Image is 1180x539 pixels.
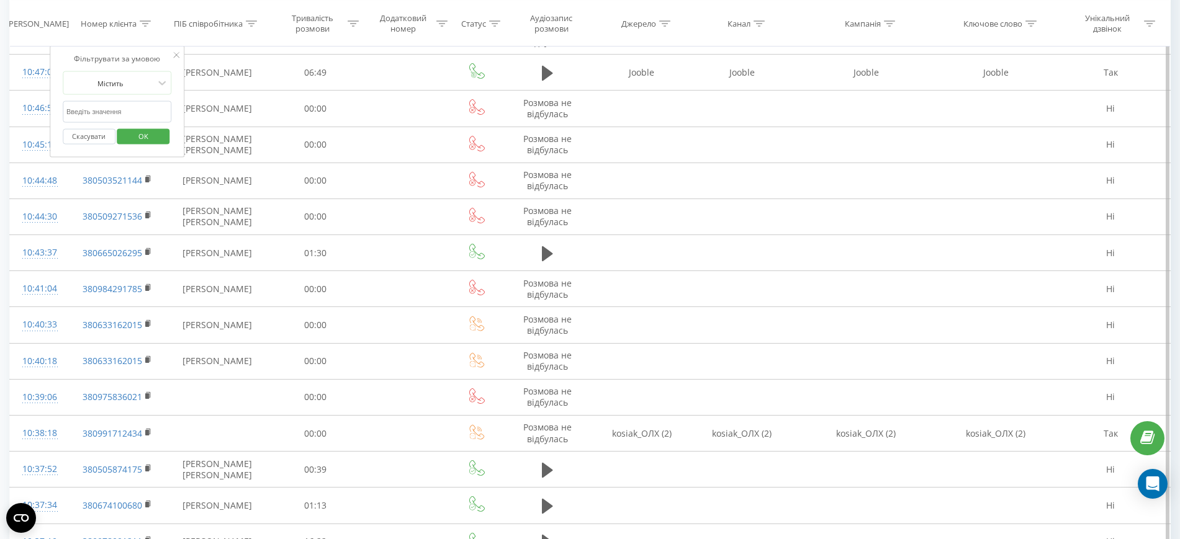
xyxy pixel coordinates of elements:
[165,452,269,488] td: [PERSON_NAME] [PERSON_NAME]
[963,18,1022,29] div: Ключове слово
[1052,307,1170,343] td: Ні
[461,18,486,29] div: Статус
[22,277,56,301] div: 10:41:04
[269,452,362,488] td: 00:39
[83,463,142,475] a: 380505874175
[22,493,56,517] div: 10:37:34
[845,18,881,29] div: Кампанія
[940,55,1052,91] td: Jooble
[269,488,362,523] td: 01:13
[63,101,172,123] input: Введіть значення
[1052,416,1170,452] td: Так
[165,127,269,163] td: [PERSON_NAME] [PERSON_NAME]
[373,13,433,34] div: Додатковий номер
[165,307,269,343] td: [PERSON_NAME]
[792,55,940,91] td: Jooble
[1138,469,1168,499] div: Open Intercom Messenger
[523,277,572,300] span: Розмова не відбулась
[63,128,115,144] button: Скасувати
[165,271,269,307] td: [PERSON_NAME]
[1052,127,1170,163] td: Ні
[83,283,142,295] a: 380984291785
[83,174,142,186] a: 380503521144
[621,18,656,29] div: Джерело
[22,96,56,120] div: 10:46:50
[22,385,56,409] div: 10:39:06
[523,24,572,47] span: Розмова не відбулась
[269,379,362,415] td: 00:00
[83,499,142,511] a: 380674100680
[523,349,572,372] span: Розмова не відбулась
[269,307,362,343] td: 00:00
[83,247,142,259] a: 380665026295
[269,163,362,198] td: 00:00
[165,55,269,91] td: [PERSON_NAME]
[269,343,362,379] td: 00:00
[22,313,56,337] div: 10:40:33
[22,421,56,445] div: 10:38:18
[727,18,750,29] div: Канал
[22,169,56,193] div: 10:44:48
[1052,235,1170,271] td: Ні
[83,391,142,403] a: 380975836021
[22,349,56,373] div: 10:40:18
[22,205,56,229] div: 10:44:30
[691,55,791,91] td: Jooble
[63,53,172,65] div: Фільтрувати за умовою
[1052,488,1170,523] td: Ні
[83,427,142,439] a: 380991712434
[1052,163,1170,198] td: Ні
[1052,452,1170,488] td: Ні
[165,163,269,198] td: [PERSON_NAME]
[1052,271,1170,307] td: Ні
[523,169,572,192] span: Розмова не відбулась
[1052,55,1170,91] td: Так
[83,319,142,331] a: 380633162015
[514,13,588,34] div: Аудіозапис розмови
[691,416,791,452] td: kosiak_ОЛХ (2)
[117,128,170,144] button: OK
[523,97,572,120] span: Розмова не відбулась
[792,416,940,452] td: kosiak_ОЛХ (2)
[269,91,362,127] td: 00:00
[523,133,572,156] span: Розмова не відбулась
[22,241,56,265] div: 10:43:37
[1052,379,1170,415] td: Ні
[523,385,572,408] span: Розмова не відбулась
[592,416,691,452] td: kosiak_ОЛХ (2)
[523,313,572,336] span: Розмова не відбулась
[6,503,36,533] button: Open CMP widget
[269,198,362,234] td: 00:00
[269,55,362,91] td: 06:49
[1052,343,1170,379] td: Ні
[269,416,362,452] td: 00:00
[280,13,344,34] div: Тривалість розмови
[165,198,269,234] td: [PERSON_NAME] [PERSON_NAME]
[1052,198,1170,234] td: Ні
[22,60,56,84] div: 10:47:00
[83,210,142,222] a: 380509271536
[165,91,269,127] td: [PERSON_NAME]
[269,271,362,307] td: 00:00
[81,18,137,29] div: Номер клієнта
[174,18,243,29] div: ПІБ співробітника
[126,126,161,145] span: OK
[1052,91,1170,127] td: Ні
[523,421,572,444] span: Розмова не відбулась
[22,133,56,157] div: 10:45:18
[165,488,269,523] td: [PERSON_NAME]
[940,416,1052,452] td: kosiak_ОЛХ (2)
[83,355,142,367] a: 380633162015
[165,343,269,379] td: [PERSON_NAME]
[1074,13,1141,34] div: Унікальний дзвінок
[165,235,269,271] td: [PERSON_NAME]
[269,235,362,271] td: 01:30
[269,127,362,163] td: 00:00
[6,18,69,29] div: [PERSON_NAME]
[592,55,691,91] td: Jooble
[523,205,572,228] span: Розмова не відбулась
[22,457,56,481] div: 10:37:52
